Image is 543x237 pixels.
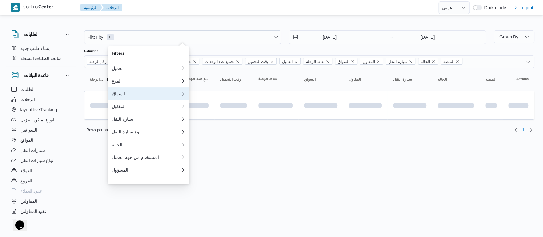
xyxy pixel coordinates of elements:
[9,196,74,206] button: المقاولين
[279,58,301,65] span: العميل
[482,5,506,10] span: Dark mode
[112,167,180,173] div: المسؤول
[20,44,51,52] span: إنشاء طلب جديد
[112,142,180,147] div: الحالة
[24,71,49,79] h3: قاعدة البيانات
[435,74,477,85] button: الحاله
[112,155,180,160] div: المستخدم من جهة العميل
[11,3,20,12] img: X8yXhbKr1z7QwAAAABJRU5ErkJggg==
[431,60,435,64] button: Remove الحاله from selection in this group
[205,58,234,65] span: تجميع عدد الوحدات
[20,218,47,225] span: اجهزة التليفون
[519,126,527,134] button: Page 1 of 1
[108,138,189,151] button: الحالة
[363,58,375,65] span: المقاول
[9,145,74,155] button: سيارات النقل
[20,146,45,154] span: سيارات النقل
[438,77,447,82] span: الحاله
[270,60,274,64] button: Remove وقت التحميل from selection in this group
[107,34,114,40] span: 0 available filters
[9,216,74,227] button: اجهزة التليفون
[519,4,533,11] span: Logout
[9,53,74,64] button: متابعة الطلبات النشطة
[108,113,184,125] div: 0
[20,85,35,93] span: الطلبات
[409,60,413,64] button: Remove سيارة النقل from selection in this group
[258,77,277,82] span: نقاط الرحلة
[112,66,180,71] div: العميل
[9,84,74,94] button: الطلبات
[346,74,384,85] button: المقاول
[326,60,330,64] button: Remove نقاط الرحلة from selection in this group
[421,58,430,65] span: الحاله
[112,78,180,84] div: الفرع
[522,126,524,134] span: 1
[9,206,74,216] button: عقود المقاولين
[302,74,340,85] button: السواق
[202,58,242,65] span: تجميع عدد الوحدات
[294,60,298,64] button: Remove العميل from selection in this group
[105,77,110,82] svg: Sorted in descending order
[360,58,383,65] span: المقاول
[80,4,102,11] button: الرئيسيه
[112,117,178,122] div: سيارة النقل
[9,125,74,135] button: السواقين
[87,33,104,41] span: Filter by
[20,157,55,164] span: انواع سيارات النقل
[526,59,531,64] button: Open list of options
[443,58,454,65] span: المنصه
[20,55,62,62] span: متابعة الطلبات النشطة
[20,177,32,185] span: الفروع
[108,164,189,176] button: المسؤول
[112,129,180,134] div: نوع سيارة النقل
[108,75,189,87] button: الفرع
[9,135,74,145] button: المواقع
[87,126,117,134] span: Rows per page : 20
[9,105,74,115] button: layout.liveTracking
[108,113,189,125] button: سيارة النقل0
[11,71,71,79] button: قاعدة البيانات
[349,77,361,82] span: المقاول
[20,167,32,174] span: العملاء
[6,212,27,231] iframe: chat widget
[9,166,74,176] button: العملاء
[376,60,380,64] button: Remove المقاول from selection in this group
[112,50,185,58] span: Filters
[456,60,459,64] button: Remove المنصه from selection in this group
[38,5,53,10] b: Center
[9,176,74,186] button: الفروع
[499,34,518,39] span: Group By
[516,77,529,82] span: Actions
[9,43,74,53] button: إنشاء طلب جديد
[393,77,412,82] span: سيارة النقل
[182,77,209,82] span: تجميع عدد الوحدات
[9,115,74,125] button: انواع اماكن التنزيل
[108,125,189,138] button: نوع سيارة النقل
[9,186,74,196] button: عقود العملاء
[20,116,55,124] span: انواع اماكن التنزيل
[236,60,240,64] button: Remove تجميع عدد الوحدات from selection in this group
[351,60,354,64] button: Remove السواق from selection in this group
[483,74,499,85] button: المنصه
[20,96,35,103] span: الرحلات
[90,77,104,82] span: رقم الرحلة; Sorted in descending order
[391,74,429,85] button: سيارة النقل
[512,126,519,134] button: Previous page
[20,207,47,215] span: عقود المقاولين
[218,74,249,85] button: وقت التحميل
[245,58,277,65] span: وقت التحميل
[418,58,438,65] span: الحاله
[20,197,37,205] span: المقاولين
[335,58,357,65] span: السواق
[20,106,57,113] span: layout.liveTracking
[108,62,189,75] button: العميل
[108,100,189,113] button: المقاول
[6,84,76,222] div: قاعدة البيانات
[304,77,316,82] span: السواق
[396,31,459,44] input: Press the down key to open a popover containing a calendar.
[20,136,33,144] span: المواقع
[248,58,269,65] span: وقت التحميل
[89,58,107,65] span: رقم الرحلة
[20,187,43,195] span: عقود العملاء
[306,58,324,65] span: نقاط الرحلة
